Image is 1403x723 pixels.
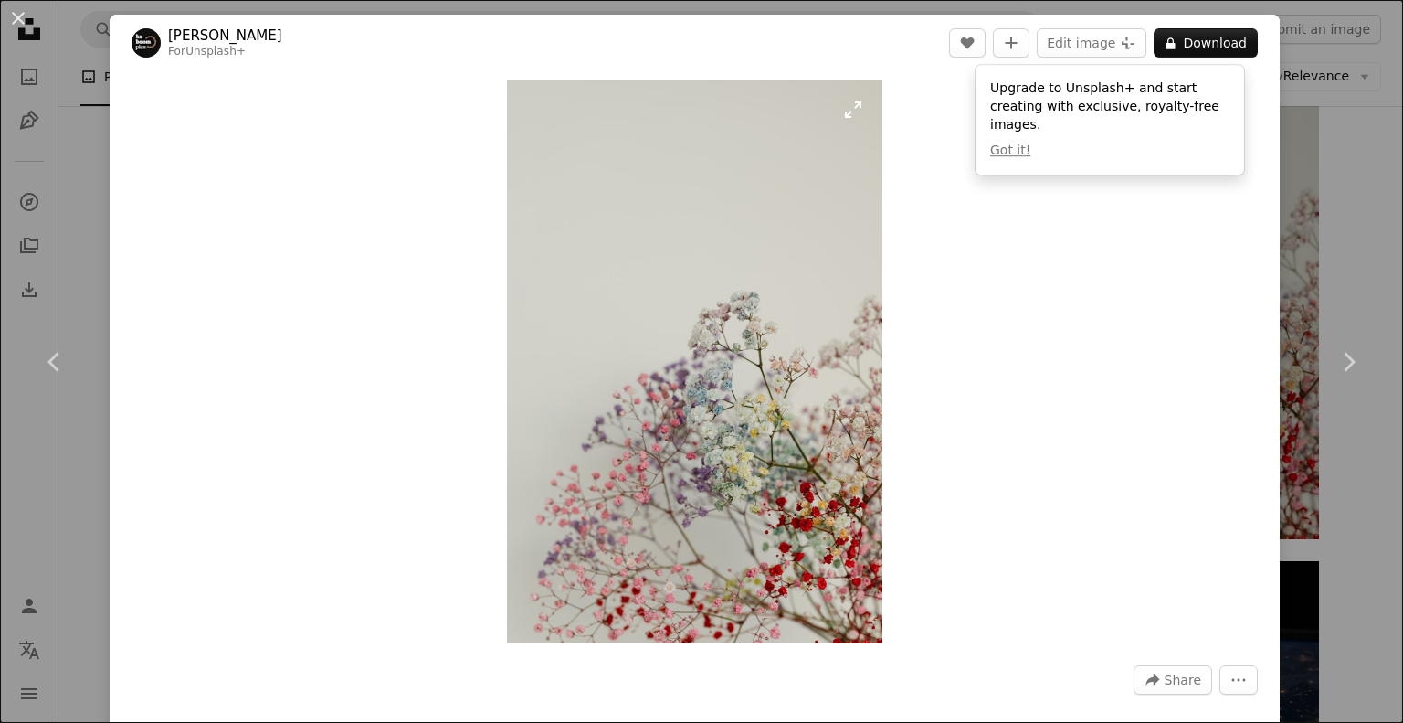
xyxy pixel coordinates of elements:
button: Download [1154,28,1258,58]
a: Unsplash+ [185,45,246,58]
button: Like [949,28,986,58]
img: Go to Karolina Grabowska's profile [132,28,161,58]
img: a vase filled with flowers on top of a table [507,80,882,643]
button: Edit image [1037,28,1146,58]
button: More Actions [1219,665,1258,695]
span: Share [1165,666,1201,694]
button: Zoom in on this image [507,80,882,643]
button: Add to Collection [993,28,1029,58]
div: For [168,45,282,59]
a: [PERSON_NAME] [168,27,282,45]
div: Upgrade to Unsplash+ and start creating with exclusive, royalty-free images. [976,65,1244,175]
button: Got it! [990,142,1030,160]
a: Next [1293,274,1403,450]
button: Share this image [1134,665,1212,695]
